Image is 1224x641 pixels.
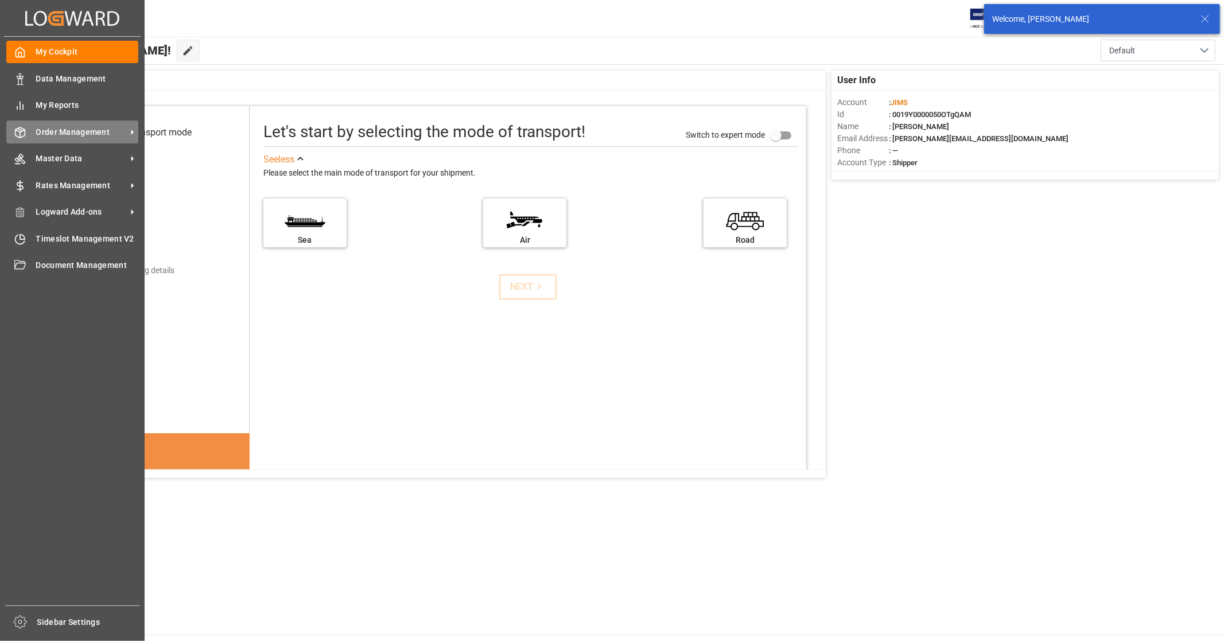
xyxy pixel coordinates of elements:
[889,134,1068,143] span: : [PERSON_NAME][EMAIL_ADDRESS][DOMAIN_NAME]
[6,41,138,63] a: My Cockpit
[837,73,876,87] span: User Info
[36,233,139,245] span: Timeslot Management V2
[263,166,798,180] div: Please select the main mode of transport for your shipment.
[992,13,1190,25] div: Welcome, [PERSON_NAME]
[709,234,781,246] div: Road
[36,206,127,218] span: Logward Add-ons
[1101,40,1215,61] button: open menu
[36,126,127,138] span: Order Management
[837,108,889,121] span: Id
[1109,45,1135,57] span: Default
[889,110,971,119] span: : 0019Y0000050OTgQAM
[36,259,139,271] span: Document Management
[889,122,949,131] span: : [PERSON_NAME]
[263,120,585,144] div: Let's start by selecting the mode of transport!
[891,98,908,107] span: JIMS
[36,153,127,165] span: Master Data
[36,46,139,58] span: My Cockpit
[269,234,341,246] div: Sea
[36,180,127,192] span: Rates Management
[889,98,908,107] span: :
[36,99,139,111] span: My Reports
[837,157,889,169] span: Account Type
[489,234,561,246] div: Air
[37,616,140,628] span: Sidebar Settings
[837,145,889,157] span: Phone
[6,227,138,250] a: Timeslot Management V2
[263,153,294,166] div: See less
[686,130,765,139] span: Switch to expert mode
[837,96,889,108] span: Account
[6,67,138,90] a: Data Management
[499,274,557,300] button: NEXT
[103,126,192,139] div: Select transport mode
[36,73,139,85] span: Data Management
[889,158,918,167] span: : Shipper
[48,40,171,61] span: Hello [PERSON_NAME]!
[6,94,138,116] a: My Reports
[837,121,889,133] span: Name
[970,9,1010,29] img: Exertis%20JAM%20-%20Email%20Logo.jpg_1722504956.jpg
[889,146,898,155] span: : —
[510,280,545,294] div: NEXT
[837,133,889,145] span: Email Address
[6,254,138,277] a: Document Management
